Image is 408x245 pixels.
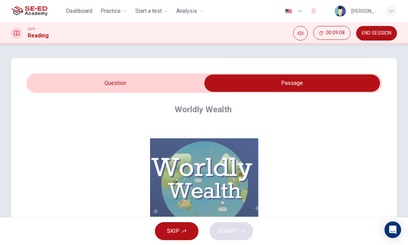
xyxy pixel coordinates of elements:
[284,9,293,14] img: en
[28,32,49,40] h1: Reading
[384,221,401,238] div: Open Intercom Messenger
[351,7,378,15] div: [PERSON_NAME]
[66,7,92,15] span: Dashboard
[176,7,197,15] span: Analysis
[135,7,162,15] span: Start a test
[101,7,121,15] span: Practice
[98,5,130,17] button: Practice
[362,30,391,36] span: END SESSION
[326,30,345,36] span: 00:09:08
[155,222,198,240] button: SKIP
[132,5,171,17] button: Start a test
[313,26,351,41] div: Hide
[28,27,35,32] span: CEFR
[175,104,232,115] h4: Worldly Wealth
[63,5,95,17] button: Dashboard
[293,26,308,41] div: Mute
[11,4,63,18] a: SE-ED Academy logo
[313,26,351,40] button: 00:09:08
[167,226,179,236] span: SKIP
[11,4,47,18] img: SE-ED Academy logo
[356,26,397,41] button: END SESSION
[335,6,346,17] img: Profile picture
[174,5,206,17] button: Analysis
